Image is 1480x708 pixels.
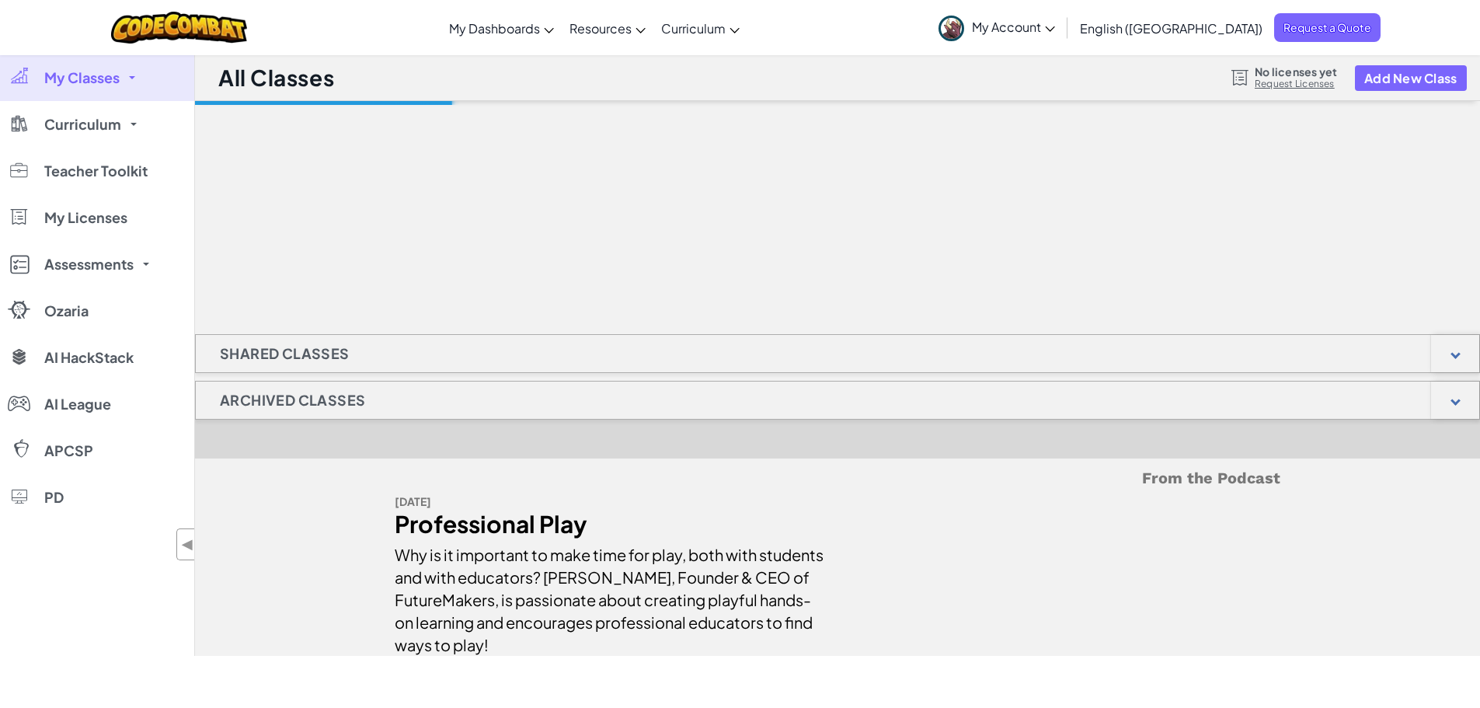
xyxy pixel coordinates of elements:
[1255,78,1337,90] a: Request Licenses
[395,466,1280,490] h5: From the Podcast
[44,117,121,131] span: Curriculum
[562,7,653,49] a: Resources
[1355,65,1467,91] button: Add New Class
[569,20,632,37] span: Resources
[1072,7,1270,49] a: English ([GEOGRAPHIC_DATA])
[181,533,194,556] span: ◀
[395,513,826,535] div: Professional Play
[218,63,334,92] h1: All Classes
[44,304,89,318] span: Ozaria
[972,19,1055,35] span: My Account
[395,535,826,656] div: Why is it important to make time for play, both with students and with educators? [PERSON_NAME], ...
[1080,20,1262,37] span: English ([GEOGRAPHIC_DATA])
[44,351,134,364] span: AI HackStack
[449,20,540,37] span: My Dashboards
[44,211,127,225] span: My Licenses
[661,20,726,37] span: Curriculum
[111,12,247,44] img: CodeCombat logo
[653,7,747,49] a: Curriculum
[44,164,148,178] span: Teacher Toolkit
[196,334,374,373] h1: Shared Classes
[1255,65,1337,78] span: No licenses yet
[931,3,1063,52] a: My Account
[395,490,826,513] div: [DATE]
[44,257,134,271] span: Assessments
[44,397,111,411] span: AI League
[1274,13,1381,42] a: Request a Quote
[196,381,389,420] h1: Archived Classes
[441,7,562,49] a: My Dashboards
[938,16,964,41] img: avatar
[44,71,120,85] span: My Classes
